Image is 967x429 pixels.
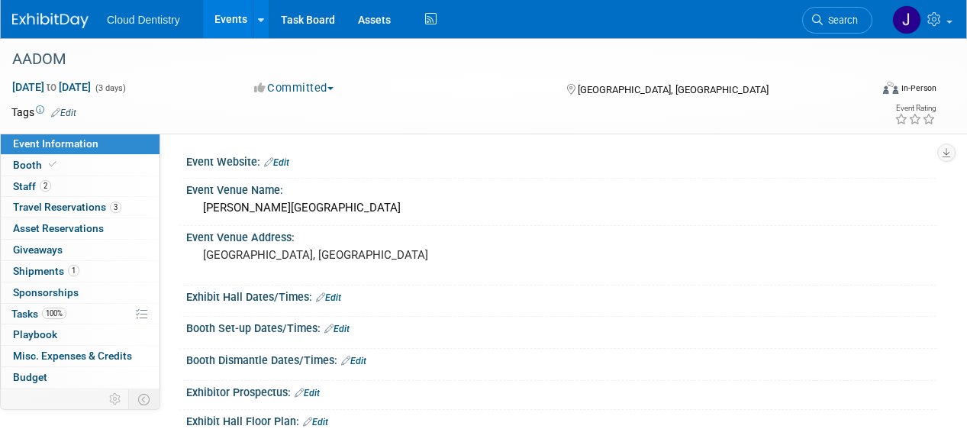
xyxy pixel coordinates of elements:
[186,349,936,369] div: Booth Dismantle Dates/Times:
[901,82,936,94] div: In-Person
[13,222,104,234] span: Asset Reservations
[801,79,936,102] div: Event Format
[1,304,160,324] a: Tasks100%
[13,244,63,256] span: Giveaways
[102,389,129,409] td: Personalize Event Tab Strip
[13,286,79,298] span: Sponsorships
[13,328,57,340] span: Playbook
[303,417,328,427] a: Edit
[1,282,160,303] a: Sponsorships
[1,367,160,388] a: Budget
[264,157,289,168] a: Edit
[1,176,160,197] a: Staff2
[12,13,89,28] img: ExhibitDay
[249,80,340,96] button: Committed
[40,180,51,192] span: 2
[13,159,60,171] span: Booth
[13,137,98,150] span: Event Information
[1,197,160,218] a: Travel Reservations3
[44,81,59,93] span: to
[198,196,925,220] div: [PERSON_NAME][GEOGRAPHIC_DATA]
[42,308,66,319] span: 100%
[13,180,51,192] span: Staff
[1,346,160,366] a: Misc. Expenses & Credits
[68,265,79,276] span: 1
[94,83,126,93] span: (3 days)
[1,134,160,154] a: Event Information
[341,356,366,366] a: Edit
[1,324,160,345] a: Playbook
[107,14,180,26] span: Cloud Dentistry
[1,261,160,282] a: Shipments1
[129,389,160,409] td: Toggle Event Tabs
[7,46,858,73] div: AADOM
[13,350,132,362] span: Misc. Expenses & Credits
[186,381,936,401] div: Exhibitor Prospectus:
[894,105,936,112] div: Event Rating
[186,150,936,170] div: Event Website:
[802,7,872,34] a: Search
[110,202,121,213] span: 3
[186,179,936,198] div: Event Venue Name:
[823,15,858,26] span: Search
[883,82,898,94] img: Format-Inperson.png
[13,371,47,383] span: Budget
[49,160,56,169] i: Booth reservation complete
[1,240,160,260] a: Giveaways
[324,324,350,334] a: Edit
[892,5,921,34] img: Jessica Estrada
[186,317,936,337] div: Booth Set-up Dates/Times:
[13,201,121,213] span: Travel Reservations
[186,226,936,245] div: Event Venue Address:
[11,80,92,94] span: [DATE] [DATE]
[203,248,482,262] pre: [GEOGRAPHIC_DATA], [GEOGRAPHIC_DATA]
[316,292,341,303] a: Edit
[186,285,936,305] div: Exhibit Hall Dates/Times:
[11,308,66,320] span: Tasks
[13,265,79,277] span: Shipments
[11,105,76,120] td: Tags
[1,218,160,239] a: Asset Reservations
[578,84,769,95] span: [GEOGRAPHIC_DATA], [GEOGRAPHIC_DATA]
[295,388,320,398] a: Edit
[1,155,160,176] a: Booth
[51,108,76,118] a: Edit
